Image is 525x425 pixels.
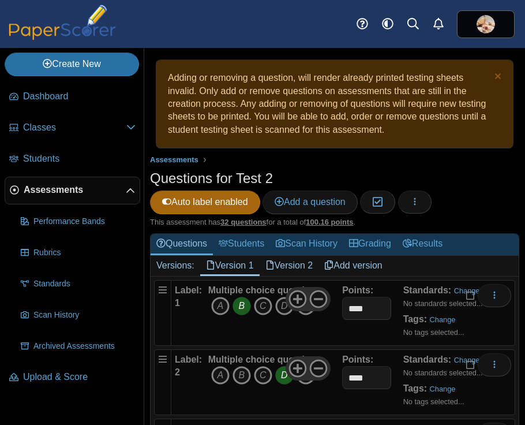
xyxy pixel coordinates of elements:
[342,285,373,295] b: Points:
[150,191,260,214] a: Auto label enabled
[426,12,451,37] a: Alerts
[24,184,126,196] span: Assessments
[33,216,136,228] span: Performance Bands
[342,355,373,364] b: Points:
[16,208,140,236] a: Performance Bands
[343,234,397,255] a: Grading
[397,234,448,255] a: Results
[454,356,480,364] a: Change
[33,310,136,321] span: Scan History
[306,218,353,226] u: 100.16 points
[403,299,483,308] small: No standards selected...
[211,297,230,315] i: A
[175,355,202,364] b: Label:
[213,234,270,255] a: Students
[254,366,272,385] i: C
[254,297,272,315] i: C
[162,66,507,142] div: Adding or removing a question, will render already printed testing sheets invalid. Only add or re...
[147,153,201,167] a: Assessments
[403,314,427,324] b: Tags:
[478,284,511,307] button: More options
[220,218,266,226] u: 32 questions
[23,371,136,383] span: Upload & Score
[260,256,319,275] a: Version 2
[403,285,452,295] b: Standards:
[5,114,140,142] a: Classes
[403,397,464,406] small: No tags selected...
[5,53,139,76] a: Create New
[23,90,136,103] span: Dashboard
[5,177,140,204] a: Assessments
[211,366,230,385] i: A
[208,285,316,295] b: Multiple choice question
[477,15,495,33] span: Jodie Wiggins
[477,15,495,33] img: ps.oLgnKPhjOwC9RkPp
[5,83,140,111] a: Dashboard
[5,364,140,392] a: Upload & Score
[270,234,343,255] a: Scan History
[150,169,273,188] h1: Questions for Test 2
[5,32,120,42] a: PaperScorer
[275,297,294,315] i: D
[403,383,427,393] b: Tags:
[151,234,213,255] a: Questions
[403,328,464,337] small: No tags selected...
[430,385,456,393] a: Change
[16,333,140,360] a: Archived Assessments
[232,366,251,385] i: B
[175,298,180,308] b: 1
[275,197,346,207] span: Add a question
[430,315,456,324] a: Change
[5,146,140,173] a: Students
[275,366,294,385] i: D
[162,197,248,207] span: Auto label enabled
[33,278,136,290] span: Standards
[200,256,260,275] a: Version 1
[33,341,136,352] span: Archived Assessments
[232,297,251,315] i: B
[454,286,480,295] a: Change
[23,121,126,134] span: Classes
[175,367,180,377] b: 2
[151,256,200,275] div: Versions:
[403,355,452,364] b: Standards:
[23,152,136,165] span: Students
[16,239,140,267] a: Rubrics
[262,191,358,214] a: Add a question
[5,5,120,40] img: PaperScorer
[16,301,140,329] a: Scan History
[150,217,519,228] div: This assessment has for a total of .
[403,368,483,377] small: No standards selected...
[478,353,511,376] button: More options
[492,72,501,84] a: Dismiss notice
[33,247,136,259] span: Rubrics
[208,355,316,364] b: Multiple choice question
[318,256,388,275] a: Add version
[154,349,171,415] div: Drag handle
[150,155,198,164] span: Assessments
[457,10,515,38] a: ps.oLgnKPhjOwC9RkPp
[175,285,202,295] b: Label:
[154,280,171,346] div: Drag handle
[16,270,140,298] a: Standards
